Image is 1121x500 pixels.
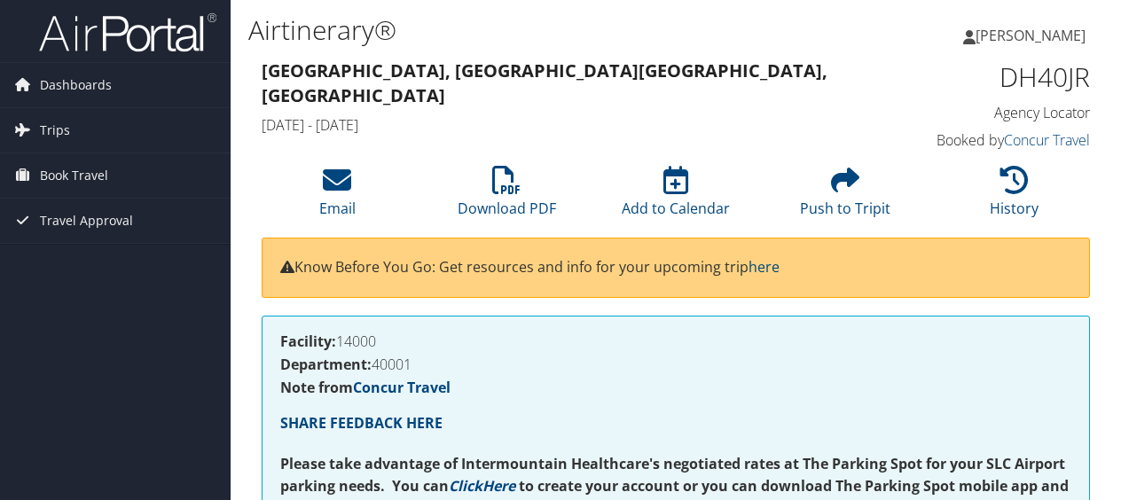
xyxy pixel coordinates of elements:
a: Email [319,176,356,218]
a: History [990,176,1039,218]
a: Here [482,476,515,496]
img: airportal-logo.png [39,12,216,53]
span: Trips [40,108,70,152]
h4: 14000 [280,334,1071,348]
h1: DH40JR [903,59,1090,96]
h4: 40001 [280,357,1071,371]
a: Download PDF [458,176,556,218]
span: Dashboards [40,63,112,107]
a: Click [449,476,482,496]
a: here [749,257,780,277]
strong: Please take advantage of Intermountain Healthcare's negotiated rates at The Parking Spot for your... [280,454,1065,496]
p: Know Before You Go: Get resources and info for your upcoming trip [280,256,1071,279]
h1: Airtinerary® [248,12,819,49]
span: Book Travel [40,153,108,198]
strong: Department: [280,355,372,374]
a: Concur Travel [353,378,451,397]
h4: [DATE] - [DATE] [262,115,876,135]
strong: Note from [280,378,451,397]
strong: Facility: [280,332,336,351]
strong: [GEOGRAPHIC_DATA], [GEOGRAPHIC_DATA] [GEOGRAPHIC_DATA], [GEOGRAPHIC_DATA] [262,59,827,107]
h4: Agency Locator [903,103,1090,122]
a: Concur Travel [1004,130,1090,150]
a: SHARE FEEDBACK HERE [280,413,443,433]
span: [PERSON_NAME] [976,26,1086,45]
a: Push to Tripit [800,176,890,218]
a: [PERSON_NAME] [963,9,1103,62]
a: Add to Calendar [622,176,730,218]
h4: Booked by [903,130,1090,150]
span: Travel Approval [40,199,133,243]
